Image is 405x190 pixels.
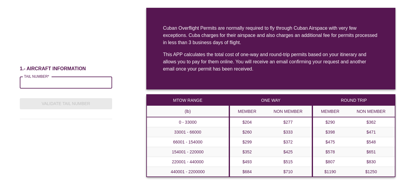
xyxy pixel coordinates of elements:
[347,106,395,117] th: NON MEMBER
[20,66,112,72] h6: 1.- AIRCRAFT INFORMATION
[313,117,347,127] td: $290
[230,157,264,167] td: $493
[313,127,347,137] td: $398
[230,167,264,177] td: $684
[313,157,347,167] td: $807
[230,127,264,137] td: $260
[347,157,395,167] td: $830
[313,95,395,106] th: ROUND TRIP
[264,137,312,147] td: $372
[230,106,264,117] th: MEMBER
[147,167,229,177] th: 440001 - 2200000
[230,137,264,147] td: $299
[313,106,347,117] th: MEMBER
[163,51,379,73] div: This APP calculates the total cost of one-way and round-trip permits based on your itinerary and ...
[347,117,395,127] td: $362
[347,167,395,177] td: $1250
[147,106,229,117] th: (lb)
[312,94,395,177] table: a dense table
[229,94,312,177] table: a dense table
[264,117,312,127] td: $277
[347,127,395,137] td: $471
[264,157,312,167] td: $515
[24,74,49,79] label: TAIL NUMBER*
[264,106,312,117] th: NON MEMBER
[147,127,229,137] th: 33001 - 66000
[147,137,229,147] th: 66001 - 154000
[147,157,229,167] th: 220001 - 440000
[264,167,312,177] td: $710
[347,147,395,157] td: $651
[264,147,312,157] td: $425
[313,147,347,157] td: $578
[163,25,379,46] div: Cuban Overflight Permits are normally required to fly through Cuban Airspace with very few except...
[147,117,229,127] th: 0 - 33000
[230,147,264,157] td: $352
[230,95,312,106] th: ONE WAY
[230,117,264,127] td: $204
[264,127,312,137] td: $333
[147,147,229,157] th: 154001 - 220000
[147,95,229,106] th: MTOW RANGE
[313,167,347,177] td: $1190
[347,137,395,147] td: $548
[146,94,229,177] table: a dense table
[313,137,347,147] td: $475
